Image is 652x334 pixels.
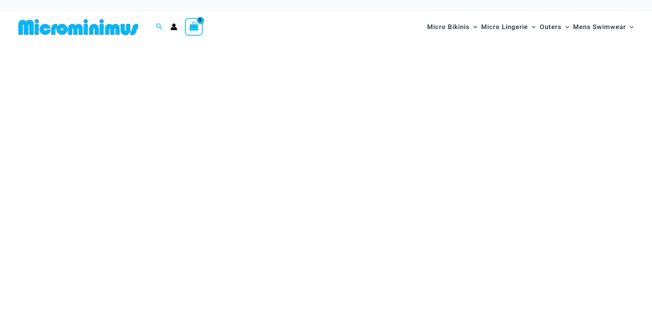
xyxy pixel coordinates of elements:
span: Menu Toggle [528,17,536,37]
img: MM SHOP LOGO FLAT [15,18,141,36]
a: View Shopping Cart, empty [185,18,203,36]
a: Mens SwimwearMenu ToggleMenu Toggle [571,15,636,39]
span: Menu Toggle [562,17,569,37]
a: Account icon link [170,23,177,30]
a: Micro LingerieMenu ToggleMenu Toggle [479,15,537,39]
a: Search icon link [156,22,163,32]
span: Mens Swimwear [573,17,626,37]
nav: Site Navigation [424,14,637,40]
span: Menu Toggle [626,17,634,37]
span: Outers [540,17,562,37]
span: Micro Bikinis [427,17,470,37]
a: OutersMenu ToggleMenu Toggle [538,15,571,39]
a: Micro BikinisMenu ToggleMenu Toggle [425,15,479,39]
span: Menu Toggle [470,17,477,37]
span: Micro Lingerie [481,17,528,37]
